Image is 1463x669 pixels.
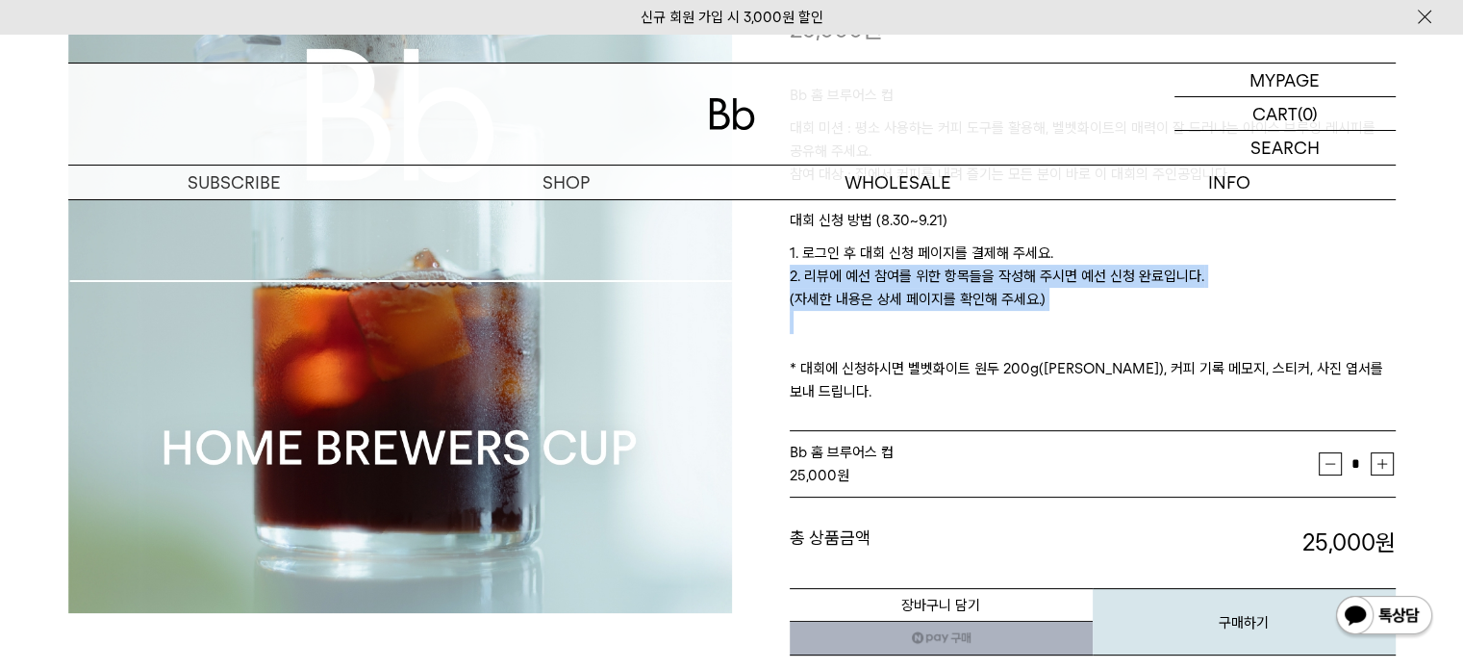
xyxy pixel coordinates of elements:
[1302,528,1396,556] strong: 25,000
[790,242,1396,403] p: 1. 로그인 후 대회 신청 페이지를 결제해 주세요. 2. 리뷰에 예선 참여를 위한 항목들을 작성해 주시면 예선 신청 완료입니다. (자세한 내용은 상세 페이지를 확인해 주세요....
[790,467,837,484] strong: 25,000
[1064,166,1396,199] p: INFO
[641,9,823,26] a: 신규 회원 가입 시 3,000원 할인
[1371,452,1394,476] button: 증가
[1252,97,1298,130] p: CART
[1093,588,1396,656] button: 구매하기
[1334,594,1434,640] img: 카카오톡 채널 1:1 채팅 버튼
[1174,97,1396,131] a: CART (0)
[1375,528,1396,556] b: 원
[790,444,894,461] span: Bb 홈 브루어스 컵
[400,166,732,199] a: SHOP
[790,621,1093,656] a: 새창
[709,98,755,130] img: 로고
[1298,97,1318,130] p: (0)
[1249,64,1320,96] p: MYPAGE
[1319,452,1342,476] button: 감소
[790,527,1093,559] dt: 총 상품금액
[790,209,1396,242] p: 대회 신청 방법 (8.30~9.21)
[790,464,1319,487] div: 원
[732,166,1064,199] p: WHOLESALE
[790,588,1093,622] button: 장바구니 담기
[1174,64,1396,97] a: MYPAGE
[68,166,400,199] a: SUBSCRIBE
[1250,131,1320,165] p: SEARCH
